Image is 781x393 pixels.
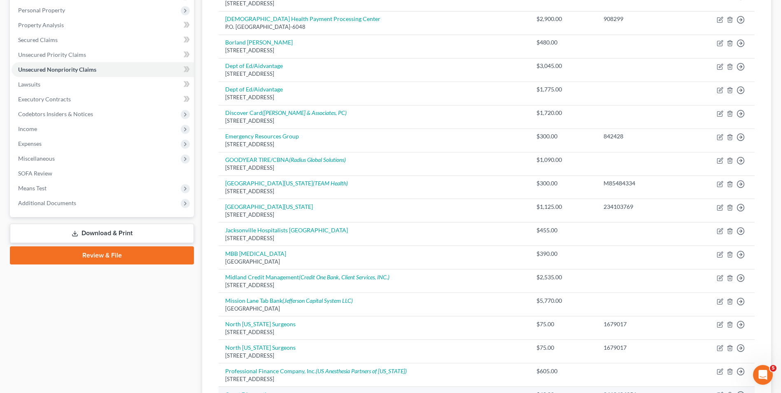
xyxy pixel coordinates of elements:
[225,140,523,148] div: [STREET_ADDRESS]
[225,297,353,304] a: Mission Lane Tab Bank(Jefferson Capital System LLC)
[225,156,346,163] a: GOODYEAR TIRE/CBNA(Radius Global Solutions)
[313,180,348,187] i: (TEAM Health)
[18,96,71,103] span: Executory Contracts
[225,375,523,383] div: [STREET_ADDRESS]
[225,352,523,360] div: [STREET_ADDRESS]
[536,38,590,47] div: $480.00
[536,15,590,23] div: $2,900.00
[10,224,194,243] a: Download & Print
[12,62,194,77] a: Unsecured Nonpriority Claims
[225,180,348,187] a: [GEOGRAPHIC_DATA][US_STATE](TEAM Health)
[536,367,590,375] div: $605.00
[536,344,590,352] div: $75.00
[604,320,677,328] div: 1679017
[604,203,677,211] div: 234103769
[225,211,523,219] div: [STREET_ADDRESS]
[536,250,590,258] div: $390.00
[225,274,389,281] a: Midland Credit Management(Credit One Bank, Client Services, INC.)
[225,133,299,140] a: Emergency Resources Group
[225,320,296,327] a: North [US_STATE] Surgeons
[536,132,590,140] div: $300.00
[299,274,389,281] i: (Credit One Bank, Client Services, INC.)
[225,117,523,125] div: [STREET_ADDRESS]
[12,77,194,92] a: Lawsuits
[225,367,407,374] a: Professional Finance Company, Inc.(US Anesthesia Partners of [US_STATE])
[536,203,590,211] div: $1,125.00
[225,305,523,313] div: [GEOGRAPHIC_DATA]
[225,187,523,195] div: [STREET_ADDRESS]
[262,109,347,116] i: ([PERSON_NAME] & Associates, PC)
[18,66,96,73] span: Unsecured Nonpriority Claims
[225,62,283,69] a: Dept of Ed/Aidvantage
[282,297,353,304] i: (Jefferson Capital System LLC)
[12,47,194,62] a: Unsecured Priority Claims
[12,33,194,47] a: Secured Claims
[12,92,194,107] a: Executory Contracts
[536,109,590,117] div: $1,720.00
[225,109,347,116] a: Discover Card([PERSON_NAME] & Associates, PC)
[18,36,58,43] span: Secured Claims
[225,94,523,101] div: [STREET_ADDRESS]
[18,125,37,132] span: Income
[225,227,348,234] a: Jacksonville Hospitalists [GEOGRAPHIC_DATA]
[289,156,346,163] i: (Radius Global Solutions)
[536,62,590,70] div: $3,045.00
[225,23,523,31] div: P.O. [GEOGRAPHIC_DATA]-6048
[18,185,47,192] span: Means Test
[18,110,93,117] span: Codebtors Insiders & Notices
[225,258,523,266] div: [GEOGRAPHIC_DATA]
[604,132,677,140] div: 842428
[536,273,590,281] div: $2,535.00
[536,226,590,234] div: $455.00
[18,7,65,14] span: Personal Property
[225,15,380,22] a: [DEMOGRAPHIC_DATA] Health Payment Processing Center
[225,47,523,54] div: [STREET_ADDRESS]
[604,344,677,352] div: 1679017
[18,21,64,28] span: Property Analysis
[225,39,293,46] a: Borland [PERSON_NAME]
[18,140,42,147] span: Expenses
[18,170,52,177] span: SOFA Review
[770,365,776,372] span: 5
[536,179,590,187] div: $300.00
[225,344,296,351] a: North [US_STATE] Surgeons
[225,281,523,289] div: [STREET_ADDRESS]
[536,85,590,94] div: $1,775.00
[604,15,677,23] div: 908299
[12,166,194,181] a: SOFA Review
[604,179,677,187] div: M85484334
[225,234,523,242] div: [STREET_ADDRESS]
[18,199,76,206] span: Additional Documents
[18,155,55,162] span: Miscellaneous
[10,246,194,264] a: Review & File
[536,297,590,305] div: $5,770.00
[12,18,194,33] a: Property Analysis
[753,365,773,385] iframe: Intercom live chat
[225,250,286,257] a: MBB [MEDICAL_DATA]
[316,367,407,374] i: (US Anesthesia Partners of [US_STATE])
[225,203,313,210] a: [GEOGRAPHIC_DATA][US_STATE]
[225,328,523,336] div: [STREET_ADDRESS]
[225,70,523,78] div: [STREET_ADDRESS]
[18,81,40,88] span: Lawsuits
[536,156,590,164] div: $1,090.00
[536,320,590,328] div: $75.00
[225,164,523,172] div: [STREET_ADDRESS]
[18,51,86,58] span: Unsecured Priority Claims
[225,86,283,93] a: Dept of Ed/Aidvantage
